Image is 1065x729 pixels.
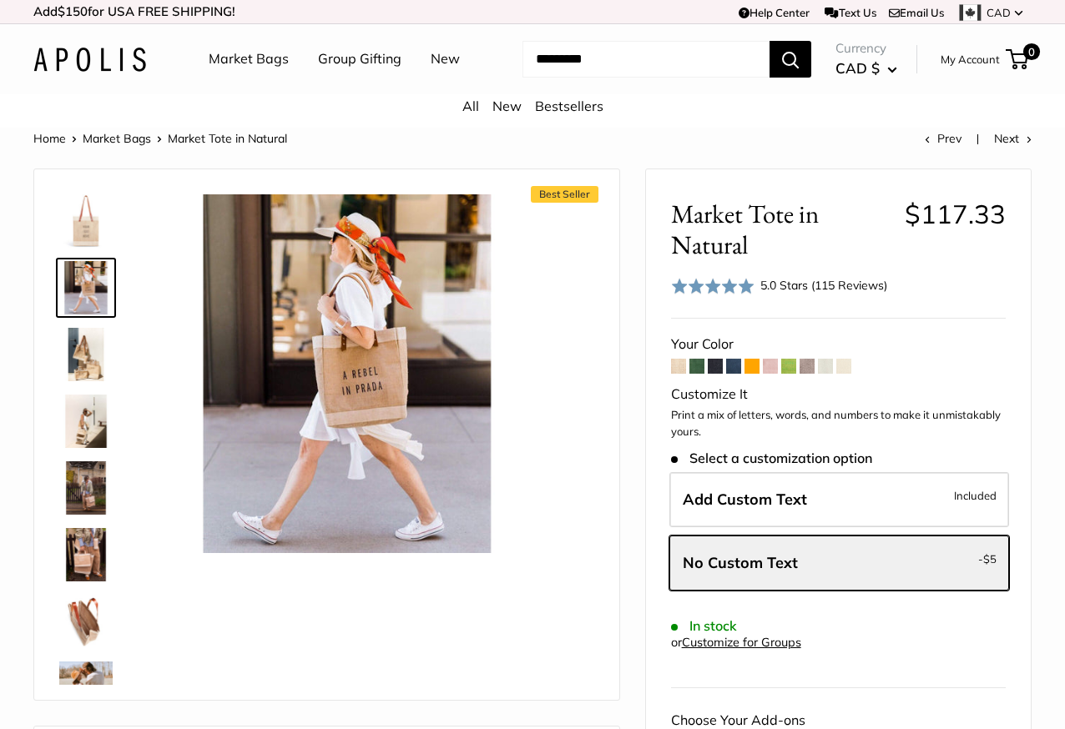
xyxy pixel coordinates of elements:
span: $5 [983,552,997,566]
div: 5.0 Stars (115 Reviews) [760,276,887,294]
span: CAD $ [835,59,880,77]
div: Customize It [671,382,1006,407]
span: CAD [987,6,1011,19]
a: My Account [941,49,1000,69]
img: Market Tote in Natural [59,661,113,715]
a: description_Make it yours with custom printed text. [56,191,116,251]
a: Market Tote in Natural [56,525,116,585]
a: Next [994,131,1032,146]
div: Your Color [671,332,1006,357]
img: description_Make it yours with custom printed text. [59,194,113,248]
span: Included [954,485,997,505]
button: Search [770,41,811,78]
button: CAD $ [835,55,897,82]
a: Help Center [739,6,810,19]
a: Market Tote in Natural [56,658,116,718]
img: Market Tote in Natural [59,528,113,581]
a: Prev [925,131,962,146]
span: Select a customization option [671,450,872,466]
input: Search... [522,41,770,78]
div: or [671,631,801,654]
a: Market Bags [209,47,289,72]
a: description_Effortless style that elevates every moment [56,391,116,451]
a: Group Gifting [318,47,401,72]
a: Market Tote in Natural [56,258,116,318]
span: 0 [1023,43,1040,60]
span: $117.33 [905,198,1006,230]
p: Print a mix of letters, words, and numbers to make it unmistakably yours. [671,407,1006,440]
span: In stock [671,618,737,634]
a: Text Us [825,6,876,19]
a: Market Bags [83,131,151,146]
a: Bestsellers [535,98,603,114]
img: Market Tote in Natural [168,194,527,553]
img: description_Effortless style that elevates every moment [59,395,113,448]
a: Home [33,131,66,146]
div: 5.0 Stars (115 Reviews) [671,274,888,298]
a: New [431,47,460,72]
a: New [492,98,522,114]
span: No Custom Text [683,553,798,572]
span: Currency [835,37,897,60]
a: description_Water resistant inner liner. [56,591,116,651]
img: Market Tote in Natural [59,261,113,314]
nav: Breadcrumb [33,128,287,149]
a: Customize for Groups [682,635,801,650]
a: Email Us [889,6,944,19]
a: Market Tote in Natural [56,458,116,518]
img: description_Water resistant inner liner. [59,595,113,648]
a: description_The Original Market bag in its 4 native styles [56,324,116,385]
a: 0 [1007,49,1028,69]
img: description_The Original Market bag in its 4 native styles [59,328,113,381]
span: - [978,549,997,569]
span: Market Tote in Natural [168,131,287,146]
a: All [462,98,479,114]
span: $150 [58,3,88,19]
span: Add Custom Text [683,490,807,509]
img: Apolis [33,48,146,72]
span: Best Seller [531,186,598,203]
img: Market Tote in Natural [59,461,113,515]
label: Add Custom Text [669,472,1009,527]
label: Leave Blank [669,535,1009,591]
span: Market Tote in Natural [671,199,892,260]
